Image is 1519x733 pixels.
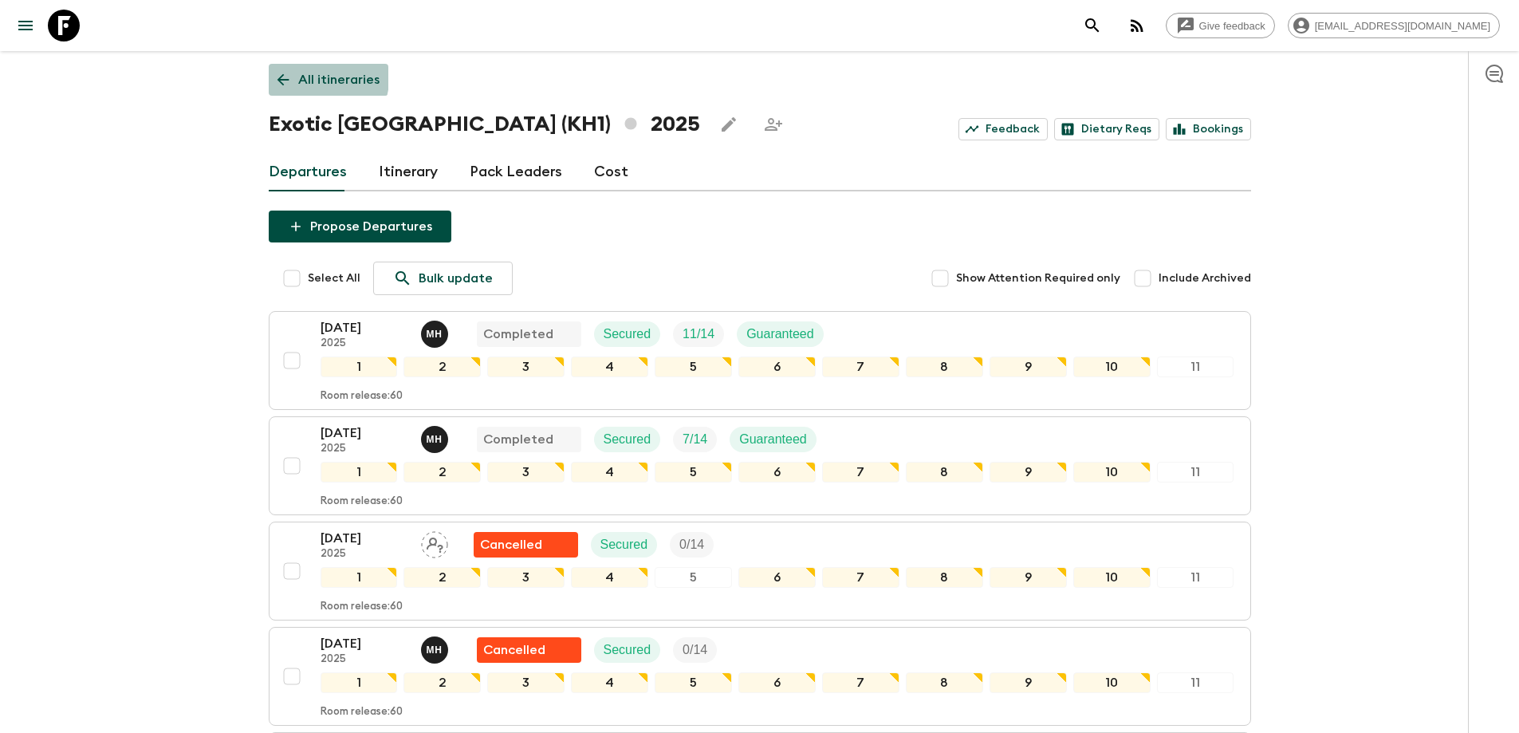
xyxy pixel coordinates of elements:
[269,64,388,96] a: All itineraries
[683,640,707,660] p: 0 / 14
[673,427,717,452] div: Trip Fill
[604,430,651,449] p: Secured
[600,535,648,554] p: Secured
[1190,20,1274,32] span: Give feedback
[298,70,380,89] p: All itineraries
[269,522,1251,621] button: [DATE]2025Assign pack leaderFlash Pack cancellationSecuredTrip Fill1234567891011Room release:60
[655,567,732,588] div: 5
[487,462,565,483] div: 3
[739,430,807,449] p: Guaranteed
[421,536,448,549] span: Assign pack leader
[321,495,403,508] p: Room release: 60
[421,431,451,443] span: Mr. Heng Pringratana (Prefer name : James)
[321,601,403,613] p: Room release: 60
[713,108,745,140] button: Edit this itinerary
[958,118,1048,140] a: Feedback
[269,416,1251,515] button: [DATE]2025Mr. Heng Pringratana (Prefer name : James)CompletedSecuredTrip FillGuaranteed1234567891...
[321,672,398,693] div: 1
[321,706,403,719] p: Room release: 60
[591,532,658,558] div: Secured
[403,357,481,377] div: 2
[480,535,542,554] p: Cancelled
[1166,118,1251,140] a: Bookings
[738,672,816,693] div: 6
[421,641,451,654] span: Mr. Heng Pringratana (Prefer name : James)
[321,634,408,653] p: [DATE]
[477,637,581,663] div: Flash Pack cancellation
[487,357,565,377] div: 3
[321,443,408,455] p: 2025
[906,357,983,377] div: 8
[990,567,1067,588] div: 9
[1054,118,1159,140] a: Dietary Reqs
[321,462,398,483] div: 1
[571,672,648,693] div: 4
[321,337,408,350] p: 2025
[379,153,438,191] a: Itinerary
[990,672,1067,693] div: 9
[308,270,360,286] span: Select All
[321,653,408,666] p: 2025
[269,108,700,140] h1: Exotic [GEOGRAPHIC_DATA] (KH1) 2025
[1166,13,1275,38] a: Give feedback
[321,318,408,337] p: [DATE]
[403,462,481,483] div: 2
[470,153,562,191] a: Pack Leaders
[990,462,1067,483] div: 9
[673,637,717,663] div: Trip Fill
[679,535,704,554] p: 0 / 14
[321,357,398,377] div: 1
[738,462,816,483] div: 6
[822,357,899,377] div: 7
[990,357,1067,377] div: 9
[1157,357,1234,377] div: 11
[427,644,443,656] p: M H
[1073,567,1151,588] div: 10
[321,529,408,548] p: [DATE]
[594,427,661,452] div: Secured
[571,357,648,377] div: 4
[746,325,814,344] p: Guaranteed
[321,390,403,403] p: Room release: 60
[321,424,408,443] p: [DATE]
[269,211,451,242] button: Propose Departures
[571,567,648,588] div: 4
[1157,672,1234,693] div: 11
[269,627,1251,726] button: [DATE]2025Mr. Heng Pringratana (Prefer name : James)Flash Pack cancellationSecuredTrip Fill123456...
[906,462,983,483] div: 8
[822,462,899,483] div: 7
[269,153,347,191] a: Departures
[822,672,899,693] div: 7
[594,153,628,191] a: Cost
[604,325,651,344] p: Secured
[738,567,816,588] div: 6
[1073,672,1151,693] div: 10
[483,325,553,344] p: Completed
[373,262,513,295] a: Bulk update
[822,567,899,588] div: 7
[474,532,578,558] div: Flash Pack cancellation
[269,311,1251,410] button: [DATE]2025Mr. Heng Pringratana (Prefer name : James)CompletedSecuredTrip FillGuaranteed1234567891...
[655,672,732,693] div: 5
[483,640,545,660] p: Cancelled
[1157,462,1234,483] div: 11
[673,321,724,347] div: Trip Fill
[321,548,408,561] p: 2025
[655,357,732,377] div: 5
[956,270,1120,286] span: Show Attention Required only
[571,462,648,483] div: 4
[1306,20,1499,32] span: [EMAIL_ADDRESS][DOMAIN_NAME]
[670,532,714,558] div: Trip Fill
[906,672,983,693] div: 8
[683,430,707,449] p: 7 / 14
[758,108,789,140] span: Share this itinerary
[1157,567,1234,588] div: 11
[421,325,451,338] span: Mr. Heng Pringratana (Prefer name : James)
[1073,462,1151,483] div: 10
[487,672,565,693] div: 3
[655,462,732,483] div: 5
[403,672,481,693] div: 2
[604,640,651,660] p: Secured
[594,321,661,347] div: Secured
[421,636,451,664] button: MH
